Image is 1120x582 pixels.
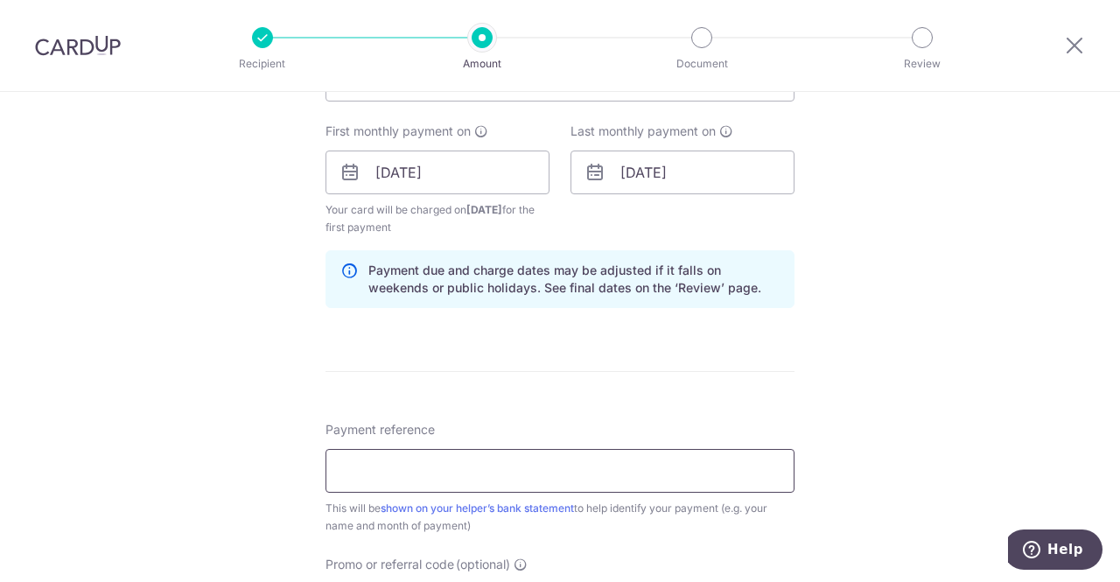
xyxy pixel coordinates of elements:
span: [DATE] [466,203,502,216]
p: Amount [417,55,547,73]
span: Payment reference [325,421,435,438]
span: First monthly payment on [325,123,471,140]
div: This will be to help identify your payment (e.g. your name and month of payment) [325,500,794,535]
input: DD / MM / YYYY [570,151,794,194]
a: shown on your helper’s bank statement [381,501,574,515]
span: Last monthly payment on [570,123,716,140]
p: Review [857,55,987,73]
span: Your card will be charged on [325,201,549,236]
p: Recipient [198,55,327,73]
iframe: Opens a widget where you can find more information [1008,529,1102,573]
p: Document [637,55,766,73]
input: DD / MM / YYYY [325,151,549,194]
span: (optional) [456,556,510,573]
img: CardUp [35,35,121,56]
span: Promo or referral code [325,556,454,573]
p: Payment due and charge dates may be adjusted if it falls on weekends or public holidays. See fina... [368,262,780,297]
